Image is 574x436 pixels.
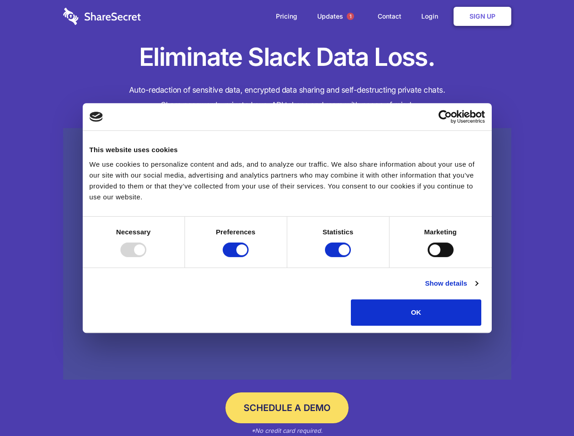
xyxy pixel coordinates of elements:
a: Pricing [267,2,306,30]
a: Login [412,2,452,30]
strong: Necessary [116,228,151,236]
a: Schedule a Demo [225,392,349,423]
button: OK [351,299,481,326]
strong: Statistics [323,228,354,236]
a: Sign Up [454,7,511,26]
div: We use cookies to personalize content and ads, and to analyze our traffic. We also share informat... [90,159,485,203]
strong: Preferences [216,228,255,236]
div: This website uses cookies [90,144,485,155]
a: Show details [425,278,478,289]
a: Usercentrics Cookiebot - opens in a new window [405,110,485,124]
img: logo [90,112,103,122]
span: 1 [347,13,354,20]
strong: Marketing [424,228,457,236]
em: *No credit card required. [251,427,323,434]
a: Wistia video thumbnail [63,128,511,380]
h4: Auto-redaction of sensitive data, encrypted data sharing and self-destructing private chats. Shar... [63,83,511,113]
img: logo-wordmark-white-trans-d4663122ce5f474addd5e946df7df03e33cb6a1c49d2221995e7729f52c070b2.svg [63,8,141,25]
h1: Eliminate Slack Data Loss. [63,41,511,74]
a: Contact [369,2,410,30]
